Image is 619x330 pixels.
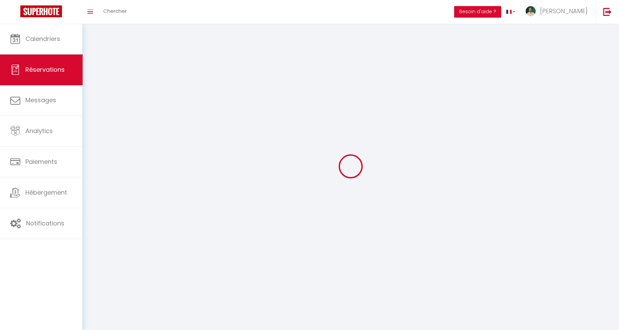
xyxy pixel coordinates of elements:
span: Messages [25,96,56,104]
span: Réservations [25,65,65,74]
img: Super Booking [20,5,62,17]
span: Paiements [25,157,57,166]
button: Besoin d'aide ? [454,6,501,18]
span: [PERSON_NAME] [540,7,588,15]
span: Hébergement [25,188,67,197]
span: Calendriers [25,35,60,43]
img: logout [603,7,612,16]
span: Analytics [25,127,53,135]
span: Chercher [103,7,127,15]
img: ... [526,6,536,16]
span: Notifications [26,219,64,227]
